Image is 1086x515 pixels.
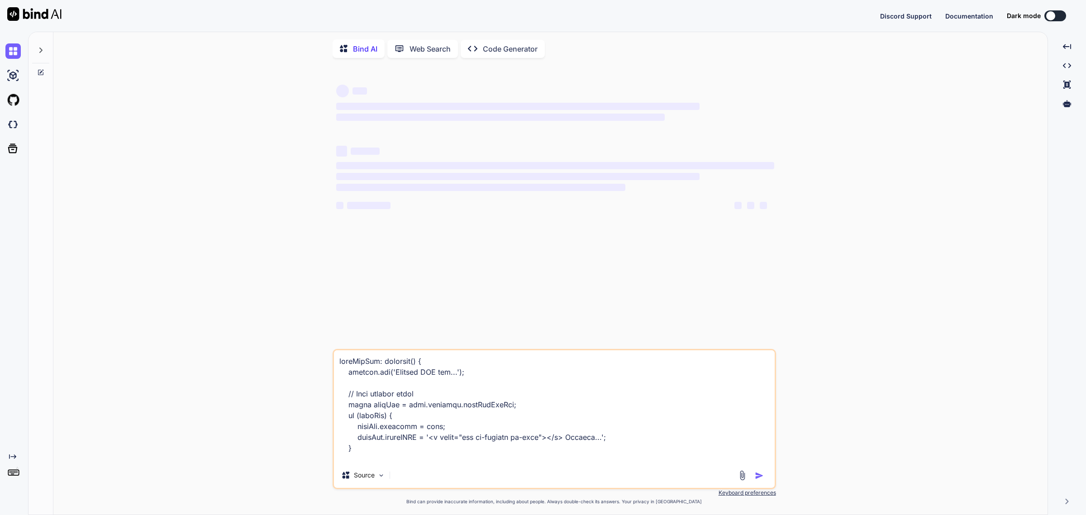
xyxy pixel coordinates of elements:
span: ‌ [734,202,742,209]
span: ‌ [336,184,625,191]
button: Discord Support [880,11,932,21]
span: ‌ [336,146,347,157]
span: ‌ [352,87,367,95]
img: icon [755,471,764,480]
img: ai-studio [5,68,21,83]
span: ‌ [347,202,391,209]
p: Keyboard preferences [333,489,776,496]
img: chat [5,43,21,59]
span: ‌ [336,162,774,169]
span: ‌ [336,114,665,121]
p: Source [354,471,375,480]
textarea: loreMipSum: dolorsit() { ametcon.adi('Elitsed DOE tem...'); // Inci utlabor etdol magna aliqUae =... [334,350,775,463]
span: ‌ [336,103,700,110]
span: ‌ [760,202,767,209]
p: Bind AI [353,43,377,54]
span: ‌ [747,202,754,209]
span: Documentation [945,12,993,20]
img: githubLight [5,92,21,108]
img: darkCloudIdeIcon [5,117,21,132]
img: attachment [737,470,748,481]
span: ‌ [336,202,343,209]
p: Code Generator [483,43,538,54]
span: ‌ [351,148,380,155]
p: Bind can provide inaccurate information, including about people. Always double-check its answers.... [333,498,776,505]
p: Web Search [410,43,451,54]
button: Documentation [945,11,993,21]
span: ‌ [336,85,349,97]
span: Dark mode [1007,11,1041,20]
img: Pick Models [377,472,385,479]
span: Discord Support [880,12,932,20]
span: ‌ [336,173,700,180]
img: Bind AI [7,7,62,21]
